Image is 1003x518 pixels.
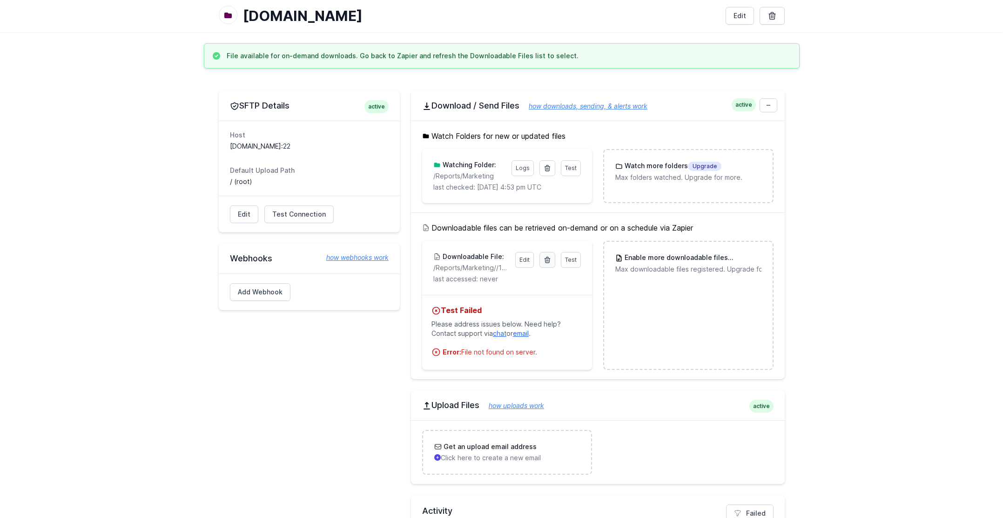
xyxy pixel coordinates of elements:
a: Get an upload email address Click here to create a new email [423,431,591,474]
a: Watch more foldersUpgrade Max folders watched. Upgrade for more. [604,150,772,193]
h3: Enable more downloadable files [623,253,761,263]
a: Edit [515,252,534,268]
p: /Reports/Marketing//123Dentist-Online_Scheduling_Requests-2025-09-12T14-50-01.234Z.csv [433,263,510,273]
a: email [513,329,529,337]
a: how webhooks work [317,253,389,262]
p: Please address issues below. Need help? Contact support via or . [431,316,583,342]
h2: Webhooks [230,253,389,264]
a: Logs [512,160,534,176]
span: Upgrade [728,253,761,263]
dt: Default Upload Path [230,166,389,175]
span: Test Connection [272,210,326,219]
h3: Watching Folder: [441,160,496,170]
a: Enable more downloadable filesUpgrade Max downloadable files registered. Upgrade for more. [604,242,772,285]
h3: File available for on-demand downloads. Go back to Zapier and refresh the Downloadable Files list... [227,51,579,61]
h3: Watch more folders [623,161,721,171]
span: active [364,100,389,113]
dd: [DOMAIN_NAME]:22 [230,142,389,151]
a: how uploads work [479,402,544,409]
h4: Test Failed [431,305,583,316]
span: Upgrade [688,162,721,171]
h2: Download / Send Files [422,100,774,111]
p: /Reports/Marketing [433,171,506,181]
h2: Activity [422,504,774,518]
p: Max downloadable files registered. Upgrade for more. [615,265,761,274]
span: active [732,98,756,111]
dt: Host [230,130,389,140]
a: Test Connection [264,205,334,223]
strong: Error: [443,348,461,356]
dd: / (root) [230,177,389,186]
h1: [DOMAIN_NAME] [243,7,718,24]
span: Test [565,256,577,263]
p: last checked: [DATE] 4:53 pm UTC [433,183,581,192]
a: Test [561,160,581,176]
h2: SFTP Details [230,100,389,111]
span: active [749,400,774,413]
div: File not found on server. [443,348,583,357]
p: last accessed: never [433,274,581,284]
span: Test [565,164,577,171]
p: Max folders watched. Upgrade for more. [615,173,761,182]
iframe: Drift Widget Chat Controller [956,471,992,507]
a: Add Webhook [230,283,290,301]
h2: Upload Files [422,400,774,411]
a: chat [493,329,506,337]
h3: Get an upload email address [442,442,537,451]
a: Edit [230,205,258,223]
h3: Downloadable File: [441,252,504,261]
p: Click here to create a new email [434,453,580,463]
a: Edit [726,7,754,25]
h5: Watch Folders for new or updated files [422,130,774,142]
a: how downloads, sending, & alerts work [519,102,647,110]
h5: Downloadable files can be retrieved on-demand or on a schedule via Zapier [422,222,774,233]
a: Test [561,252,581,268]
